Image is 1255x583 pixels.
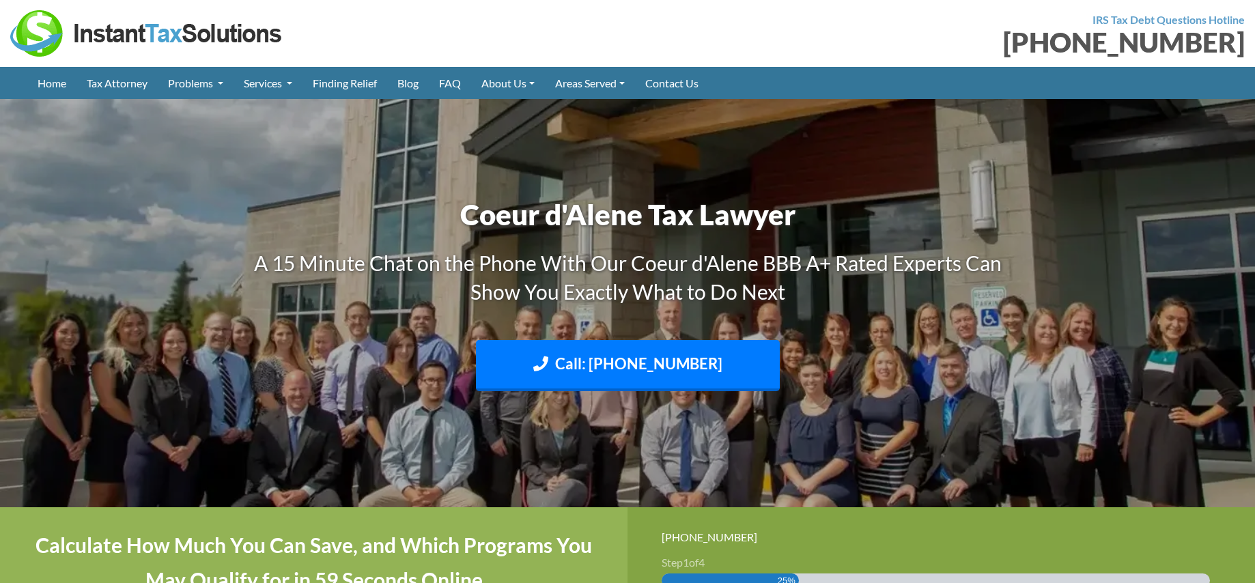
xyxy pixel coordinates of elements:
[683,556,689,569] span: 1
[635,67,709,99] a: Contact Us
[76,67,158,99] a: Tax Attorney
[27,67,76,99] a: Home
[662,528,1221,546] div: [PHONE_NUMBER]
[387,67,429,99] a: Blog
[699,556,705,569] span: 4
[234,67,302,99] a: Services
[638,29,1245,56] div: [PHONE_NUMBER]
[10,25,283,38] a: Instant Tax Solutions Logo
[10,10,283,57] img: Instant Tax Solutions Logo
[249,248,1006,306] h3: A 15 Minute Chat on the Phone With Our Coeur d'Alene BBB A+ Rated Experts Can Show You Exactly Wh...
[476,340,780,391] a: Call: [PHONE_NUMBER]
[249,195,1006,235] h1: Coeur d'Alene Tax Lawyer
[471,67,545,99] a: About Us
[302,67,387,99] a: Finding Relief
[158,67,234,99] a: Problems
[545,67,635,99] a: Areas Served
[429,67,471,99] a: FAQ
[1092,13,1245,26] strong: IRS Tax Debt Questions Hotline
[662,557,1221,568] h3: Step of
